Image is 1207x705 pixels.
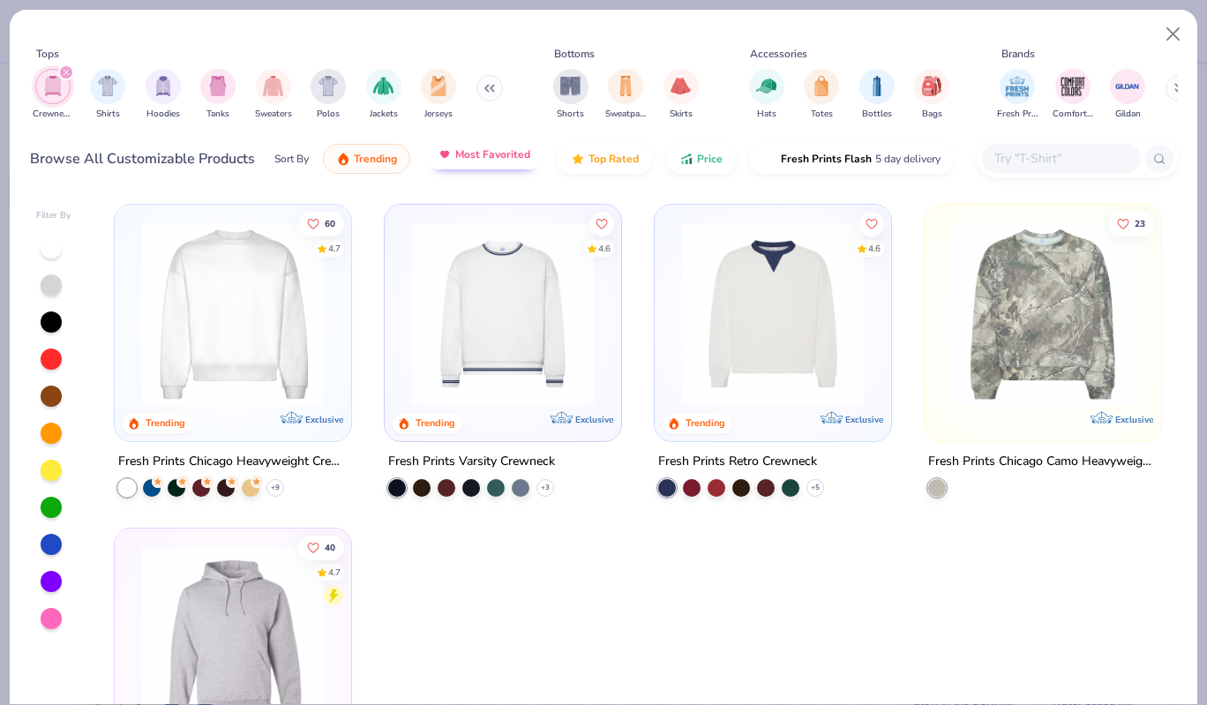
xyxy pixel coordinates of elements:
input: Try "T-Shirt" [993,148,1128,169]
button: Top Rated [558,144,652,174]
img: d9105e28-ed75-4fdd-addc-8b592ef863ea [942,222,1143,406]
img: flash.gif [763,152,777,166]
img: Sweatpants Image [616,76,635,96]
img: Skirts Image [671,76,691,96]
span: Exclusive [845,414,883,425]
div: Accessories [750,46,807,62]
div: filter for Shirts [90,69,125,121]
span: 23 [1135,219,1145,228]
button: filter button [749,69,784,121]
div: filter for Skirts [663,69,699,121]
div: filter for Fresh Prints [997,69,1038,121]
img: Gildan Image [1114,73,1141,100]
img: TopRated.gif [571,152,585,166]
img: Bags Image [922,76,941,96]
div: filter for Sweatpants [605,69,646,121]
img: Totes Image [812,76,831,96]
span: Bags [922,108,942,121]
div: filter for Bottles [859,69,895,121]
span: Tanks [206,108,229,121]
img: Hats Image [756,76,776,96]
span: Crewnecks [33,108,73,121]
span: Trending [354,152,397,166]
button: filter button [200,69,236,121]
button: filter button [859,69,895,121]
div: filter for Bags [914,69,949,121]
button: Trending [323,144,410,174]
div: filter for Polos [311,69,346,121]
div: Brands [1001,46,1035,62]
button: Close [1157,18,1190,51]
span: 40 [326,543,336,551]
img: Shorts Image [560,76,581,96]
span: Gildan [1115,108,1141,121]
div: Sort By [274,151,309,167]
span: Jerseys [424,108,453,121]
img: 230d1666-f904-4a08-b6b8-0d22bf50156f [873,222,1074,406]
img: trending.gif [336,152,350,166]
img: 3abb6cdb-110e-4e18-92a0-dbcd4e53f056 [672,222,873,406]
div: filter for Hats [749,69,784,121]
button: filter button [914,69,949,121]
div: Fresh Prints Chicago Heavyweight Crewneck [118,451,348,473]
img: Jackets Image [373,76,394,96]
div: filter for Crewnecks [33,69,73,121]
button: filter button [1110,69,1145,121]
div: filter for Totes [804,69,839,121]
div: filter for Gildan [1110,69,1145,121]
img: Hoodies Image [154,76,173,96]
img: Bottles Image [867,76,887,96]
div: Browse All Customizable Products [30,148,255,169]
span: Sweatpants [605,108,646,121]
div: Filter By [36,209,71,222]
button: filter button [1053,69,1093,121]
div: 4.6 [868,242,881,255]
span: Bottles [862,108,892,121]
button: filter button [366,69,401,121]
button: Fresh Prints Flash5 day delivery [750,144,954,174]
span: Comfort Colors [1053,108,1093,121]
div: Tops [36,46,59,62]
span: Exclusive [305,414,343,425]
img: 4d4398e1-a86f-4e3e-85fd-b9623566810e [402,222,603,406]
div: filter for Jerseys [421,69,456,121]
div: filter for Sweaters [255,69,292,121]
span: Exclusive [575,414,613,425]
button: filter button [605,69,646,121]
img: Tanks Image [208,76,228,96]
img: Sweaters Image [263,76,283,96]
button: Like [1108,211,1154,236]
button: filter button [90,69,125,121]
button: filter button [997,69,1038,121]
div: 4.7 [329,566,341,579]
img: Shirts Image [98,76,118,96]
span: Hoodies [146,108,180,121]
span: Skirts [670,108,693,121]
img: 1358499d-a160-429c-9f1e-ad7a3dc244c9 [132,222,334,406]
span: + 3 [541,483,550,493]
button: filter button [255,69,292,121]
img: Polos Image [319,76,339,96]
span: Shirts [96,108,120,121]
span: Jackets [370,108,398,121]
button: Most Favorited [424,139,544,169]
span: Shorts [557,108,584,121]
span: Fresh Prints Flash [781,152,872,166]
img: b6dde052-8961-424d-8094-bd09ce92eca4 [603,222,805,406]
div: filter for Shorts [553,69,589,121]
span: Price [697,152,723,166]
button: filter button [146,69,181,121]
button: filter button [804,69,839,121]
span: Polos [317,108,340,121]
img: Jerseys Image [429,76,448,96]
span: + 5 [811,483,820,493]
div: Fresh Prints Retro Crewneck [658,451,817,473]
div: Fresh Prints Chicago Camo Heavyweight Crewneck [928,451,1158,473]
button: filter button [553,69,589,121]
img: Fresh Prints Image [1004,73,1031,100]
div: Bottoms [554,46,595,62]
span: Totes [811,108,833,121]
button: filter button [311,69,346,121]
div: 4.7 [329,242,341,255]
div: Fresh Prints Varsity Crewneck [388,451,555,473]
